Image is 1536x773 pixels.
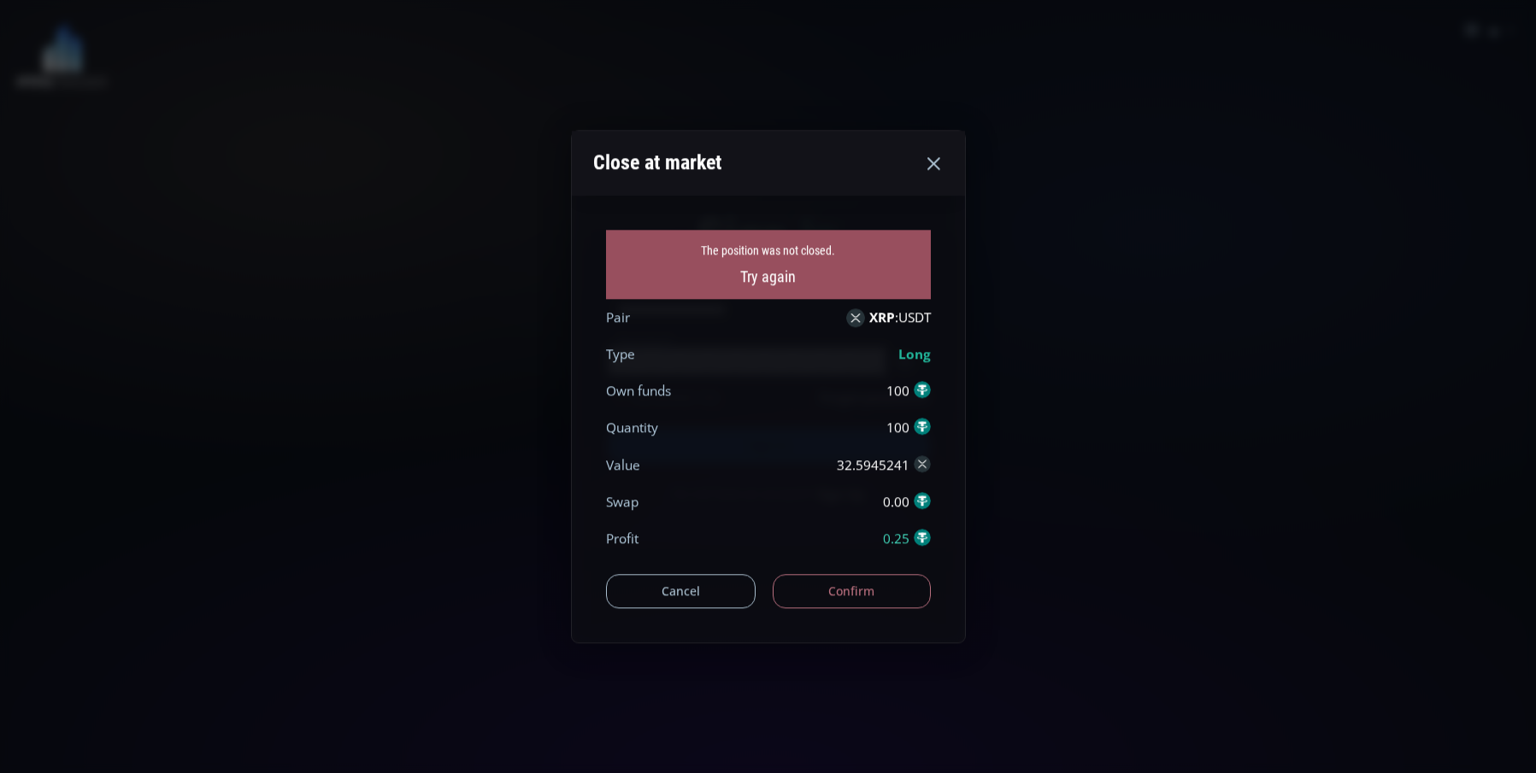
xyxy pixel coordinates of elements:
div: 0.00 [883,492,931,512]
div: Value [606,455,640,475]
b: Long [898,346,931,364]
b: XRP [869,308,895,326]
div: 32.5945241 [837,455,931,475]
div: Try again [615,262,922,290]
div: Close at market [593,141,721,184]
button: Confirm [773,574,931,608]
button: Cancel [606,574,756,608]
span: :USDT [869,307,931,327]
div: Swap [606,492,639,512]
div: Profit [606,529,639,548]
div: 0.25 [883,529,931,548]
div: Quantity [606,419,658,438]
div: Type [606,345,635,365]
div: 100 [886,382,931,401]
div: Own funds [606,382,671,401]
div: 100 [886,419,931,438]
div: Pair [606,307,630,327]
div: The position was not closed. [615,238,922,262]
